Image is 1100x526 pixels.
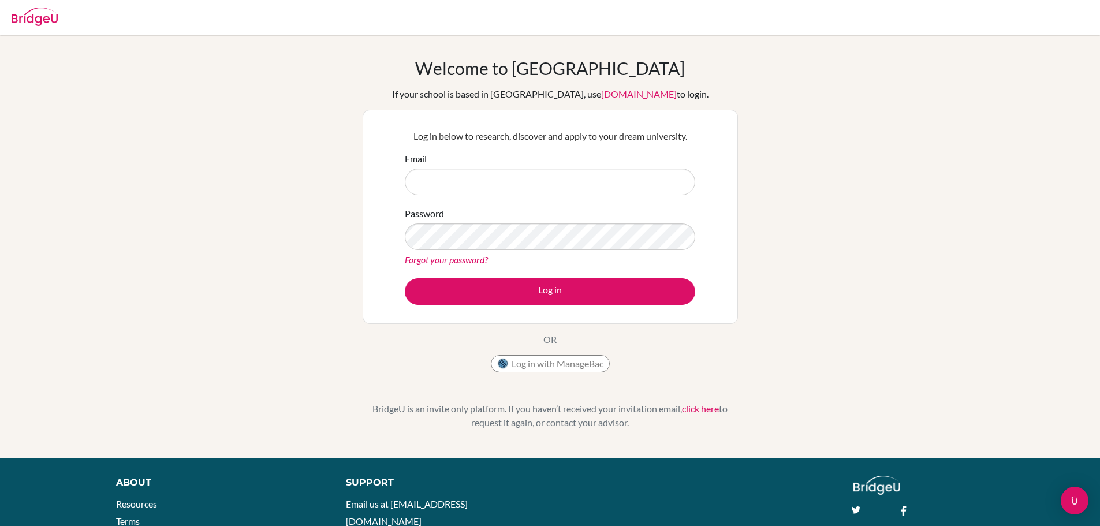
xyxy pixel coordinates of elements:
a: [DOMAIN_NAME] [601,88,677,99]
a: Resources [116,498,157,509]
label: Password [405,207,444,221]
p: OR [543,333,557,346]
p: BridgeU is an invite only platform. If you haven’t received your invitation email, to request it ... [363,402,738,430]
h1: Welcome to [GEOGRAPHIC_DATA] [415,58,685,79]
div: About [116,476,320,490]
img: logo_white@2x-f4f0deed5e89b7ecb1c2cc34c3e3d731f90f0f143d5ea2071677605dd97b5244.png [853,476,900,495]
img: Bridge-U [12,8,58,26]
a: Forgot your password? [405,254,488,265]
div: Open Intercom Messenger [1061,487,1088,514]
div: If your school is based in [GEOGRAPHIC_DATA], use to login. [392,87,709,101]
button: Log in [405,278,695,305]
button: Log in with ManageBac [491,355,610,372]
div: Support [346,476,536,490]
label: Email [405,152,427,166]
a: click here [682,403,719,414]
p: Log in below to research, discover and apply to your dream university. [405,129,695,143]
